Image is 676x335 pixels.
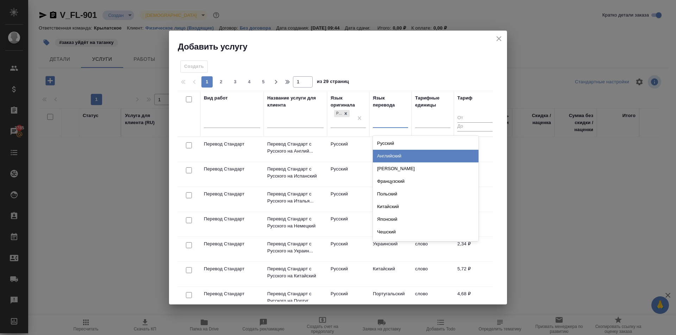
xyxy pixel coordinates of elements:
[412,287,454,311] td: слово
[369,137,412,162] td: Английский
[317,77,349,88] span: из 29 страниц
[373,238,478,251] div: Сербский
[373,137,478,150] div: Русский
[258,78,269,85] span: 5
[327,287,369,311] td: Русский
[258,76,269,88] button: 5
[204,240,260,247] p: Перевод Стандарт
[373,150,478,162] div: Английский
[454,287,496,311] td: 4,68 ₽
[373,162,478,175] div: [PERSON_NAME]
[267,215,324,230] p: Перевод Стандарт с Русского на Немецкий
[230,78,241,85] span: 3
[412,237,454,262] td: слово
[369,287,412,311] td: Португальский
[244,76,255,88] button: 4
[412,262,454,286] td: слово
[215,76,227,88] button: 2
[373,175,478,188] div: Французский
[327,262,369,286] td: Русский
[267,95,324,109] div: Название услуги для клиента
[267,166,324,180] p: Перевод Стандарт с Русского на Испанский
[494,33,504,44] button: close
[454,262,496,286] td: 5,72 ₽
[204,191,260,198] p: Перевод Стандарт
[267,290,324,304] p: Перевод Стандарт с Русского на Португ...
[215,78,227,85] span: 2
[327,212,369,237] td: Русский
[373,188,478,200] div: Польский
[454,237,496,262] td: 2,34 ₽
[369,187,412,212] td: Итальянский
[369,262,412,286] td: Китайский
[415,95,450,109] div: Тарифные единицы
[373,213,478,226] div: Японский
[369,237,412,262] td: Украинский
[333,109,350,118] div: Русский
[457,95,472,102] div: Тариф
[373,226,478,238] div: Чешский
[267,265,324,279] p: Перевод Стандарт с Русского на Китайский
[327,187,369,212] td: Русский
[373,200,478,213] div: Китайский
[327,137,369,162] td: Русский
[327,162,369,187] td: Русский
[204,265,260,272] p: Перевод Стандарт
[327,237,369,262] td: Русский
[230,76,241,88] button: 3
[369,212,412,237] td: [PERSON_NAME]
[369,162,412,187] td: Испанский
[334,110,342,117] div: Русский
[244,78,255,85] span: 4
[204,141,260,148] p: Перевод Стандарт
[267,141,324,155] p: Перевод Стандарт с Русского на Англий...
[204,95,228,102] div: Вид работ
[204,215,260,223] p: Перевод Стандарт
[457,114,493,123] input: От
[178,41,507,52] h2: Добавить услугу
[267,240,324,255] p: Перевод Стандарт с Русского на Украин...
[204,290,260,297] p: Перевод Стандарт
[331,95,366,109] div: Язык оригинала
[204,166,260,173] p: Перевод Стандарт
[267,191,324,205] p: Перевод Стандарт с Русского на Италья...
[373,95,408,109] div: Язык перевода
[457,122,493,131] input: До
